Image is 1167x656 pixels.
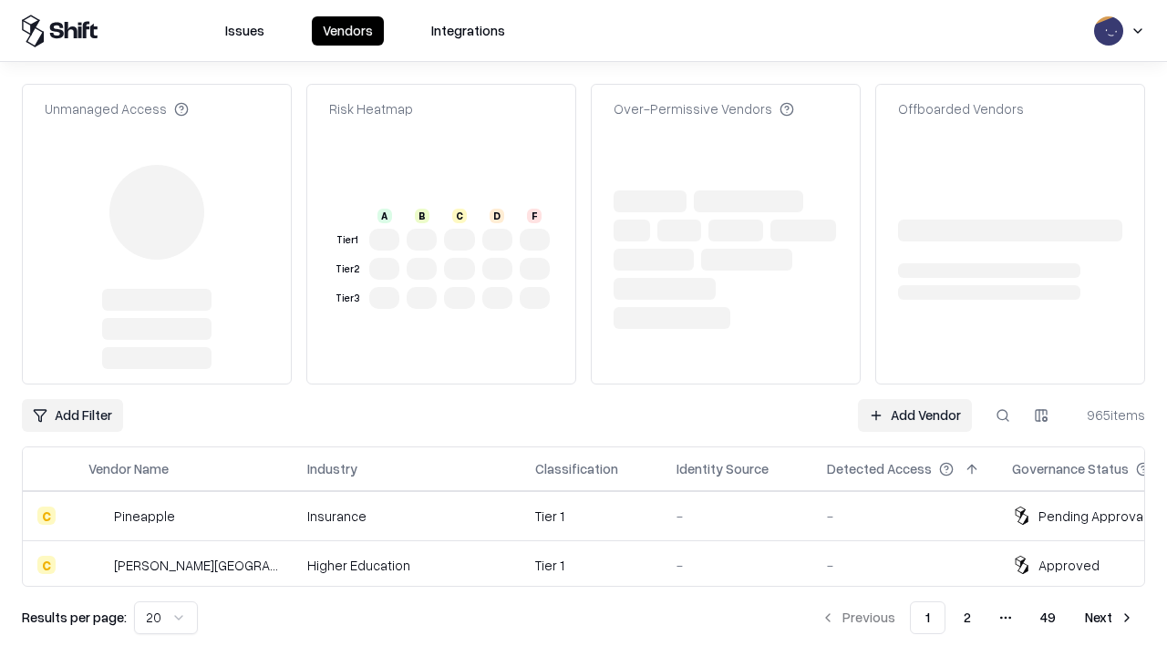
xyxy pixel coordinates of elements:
[827,556,983,575] div: -
[88,459,169,478] div: Vendor Name
[614,99,794,118] div: Over-Permissive Vendors
[88,507,107,525] img: Pineapple
[827,459,932,478] div: Detected Access
[1038,556,1100,575] div: Approved
[37,556,56,574] div: C
[307,459,357,478] div: Industry
[88,556,107,574] img: Reichman University
[535,556,647,575] div: Tier 1
[898,99,1024,118] div: Offboarded Vendors
[676,507,798,526] div: -
[45,99,189,118] div: Unmanaged Access
[949,601,986,634] button: 2
[676,459,769,478] div: Identity Source
[1012,459,1129,478] div: Governance Status
[377,209,392,223] div: A
[307,507,506,526] div: Insurance
[37,507,56,525] div: C
[452,209,467,223] div: C
[1038,507,1146,526] div: Pending Approval
[858,399,972,432] a: Add Vendor
[114,507,175,526] div: Pineapple
[490,209,504,223] div: D
[307,556,506,575] div: Higher Education
[333,291,362,306] div: Tier 3
[910,601,945,634] button: 1
[1072,405,1145,425] div: 965 items
[333,261,362,277] div: Tier 2
[535,459,618,478] div: Classification
[810,601,1145,634] nav: pagination
[535,507,647,526] div: Tier 1
[333,232,362,248] div: Tier 1
[420,16,516,46] button: Integrations
[527,209,542,223] div: F
[329,99,413,118] div: Risk Heatmap
[1026,601,1070,634] button: 49
[1074,601,1145,634] button: Next
[22,608,127,627] p: Results per page:
[114,556,278,575] div: [PERSON_NAME][GEOGRAPHIC_DATA]
[312,16,384,46] button: Vendors
[676,556,798,575] div: -
[214,16,275,46] button: Issues
[415,209,429,223] div: B
[22,399,123,432] button: Add Filter
[827,507,983,526] div: -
